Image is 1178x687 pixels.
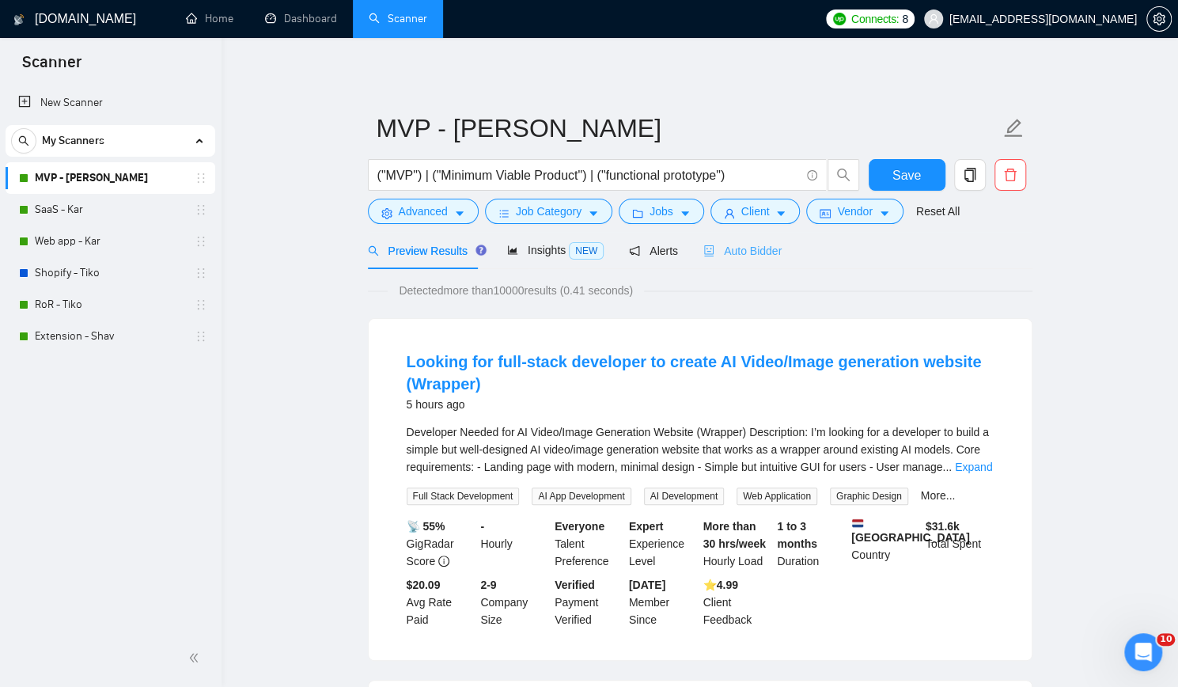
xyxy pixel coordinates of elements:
[921,489,956,502] a: More...
[703,520,766,550] b: More than 30 hrs/week
[777,520,817,550] b: 1 to 3 months
[195,235,207,248] span: holder
[532,488,631,505] span: AI App Development
[477,518,551,570] div: Hourly
[629,520,664,533] b: Expert
[474,243,488,257] div: Tooltip anchor
[498,207,509,219] span: bars
[1003,118,1024,139] span: edit
[922,518,997,570] div: Total Spent
[820,207,831,219] span: idcard
[35,257,185,289] a: Shopify - Tiko
[407,520,445,533] b: 📡 55%
[807,170,817,180] span: info-circle
[6,125,215,352] li: My Scanners
[928,13,939,25] span: user
[507,244,604,256] span: Insights
[828,159,859,191] button: search
[724,207,735,219] span: user
[6,87,215,119] li: New Scanner
[195,172,207,184] span: holder
[942,461,952,473] span: ...
[619,199,704,224] button: folderJobscaret-down
[377,108,1000,148] input: Scanner name...
[35,321,185,352] a: Extension - Shav
[480,579,496,591] b: 2-9
[629,245,640,256] span: notification
[11,128,36,154] button: search
[830,488,908,505] span: Graphic Design
[703,245,782,257] span: Auto Bidder
[265,12,337,25] a: dashboardDashboard
[9,51,94,84] span: Scanner
[188,650,204,666] span: double-left
[368,245,379,256] span: search
[629,245,678,257] span: Alerts
[955,461,992,473] a: Expand
[703,245,714,256] span: robot
[994,159,1026,191] button: delete
[775,207,786,219] span: caret-down
[916,203,960,220] a: Reset All
[852,518,863,529] img: 🇳🇱
[35,162,185,194] a: MVP - [PERSON_NAME]
[407,488,520,505] span: Full Stack Development
[403,518,478,570] div: GigRadar Score
[195,330,207,343] span: holder
[1146,6,1172,32] button: setting
[403,576,478,628] div: Avg Rate Paid
[551,518,626,570] div: Talent Preference
[851,10,899,28] span: Connects:
[13,7,25,32] img: logo
[588,207,599,219] span: caret-down
[774,518,848,570] div: Duration
[407,353,982,393] a: Looking for full-stack developer to create AI Video/Image generation website (Wrapper)
[954,159,986,191] button: copy
[629,579,665,591] b: [DATE]
[837,203,872,220] span: Vendor
[195,298,207,311] span: holder
[369,12,427,25] a: searchScanner
[926,520,960,533] b: $ 31.6k
[551,576,626,628] div: Payment Verified
[485,199,612,224] button: barsJob Categorycaret-down
[955,168,985,182] span: copy
[35,226,185,257] a: Web app - Kar
[1147,13,1171,25] span: setting
[632,207,643,219] span: folder
[186,12,233,25] a: homeHome
[399,203,448,220] span: Advanced
[700,576,775,628] div: Client Feedback
[438,556,449,567] span: info-circle
[454,207,465,219] span: caret-down
[195,267,207,279] span: holder
[879,207,890,219] span: caret-down
[477,576,551,628] div: Company Size
[626,518,700,570] div: Experience Level
[42,125,104,157] span: My Scanners
[848,518,922,570] div: Country
[902,10,908,28] span: 8
[195,203,207,216] span: holder
[833,13,846,25] img: upwork-logo.png
[700,518,775,570] div: Hourly Load
[741,203,770,220] span: Client
[18,87,203,119] a: New Scanner
[407,423,994,476] div: Developer Needed for AI Video/Image Generation Website (Wrapper) Description: I’m looking for a d...
[480,520,484,533] b: -
[806,199,903,224] button: idcardVendorcaret-down
[644,488,724,505] span: AI Development
[35,289,185,321] a: RoR - Tiko
[368,245,482,257] span: Preview Results
[892,165,921,185] span: Save
[516,203,581,220] span: Job Category
[388,282,644,299] span: Detected more than 10000 results (0.41 seconds)
[1157,633,1175,646] span: 10
[828,168,858,182] span: search
[569,242,604,260] span: NEW
[368,199,479,224] button: settingAdvancedcaret-down
[710,199,801,224] button: userClientcaret-down
[1124,633,1162,671] iframe: Intercom live chat
[555,579,595,591] b: Verified
[650,203,673,220] span: Jobs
